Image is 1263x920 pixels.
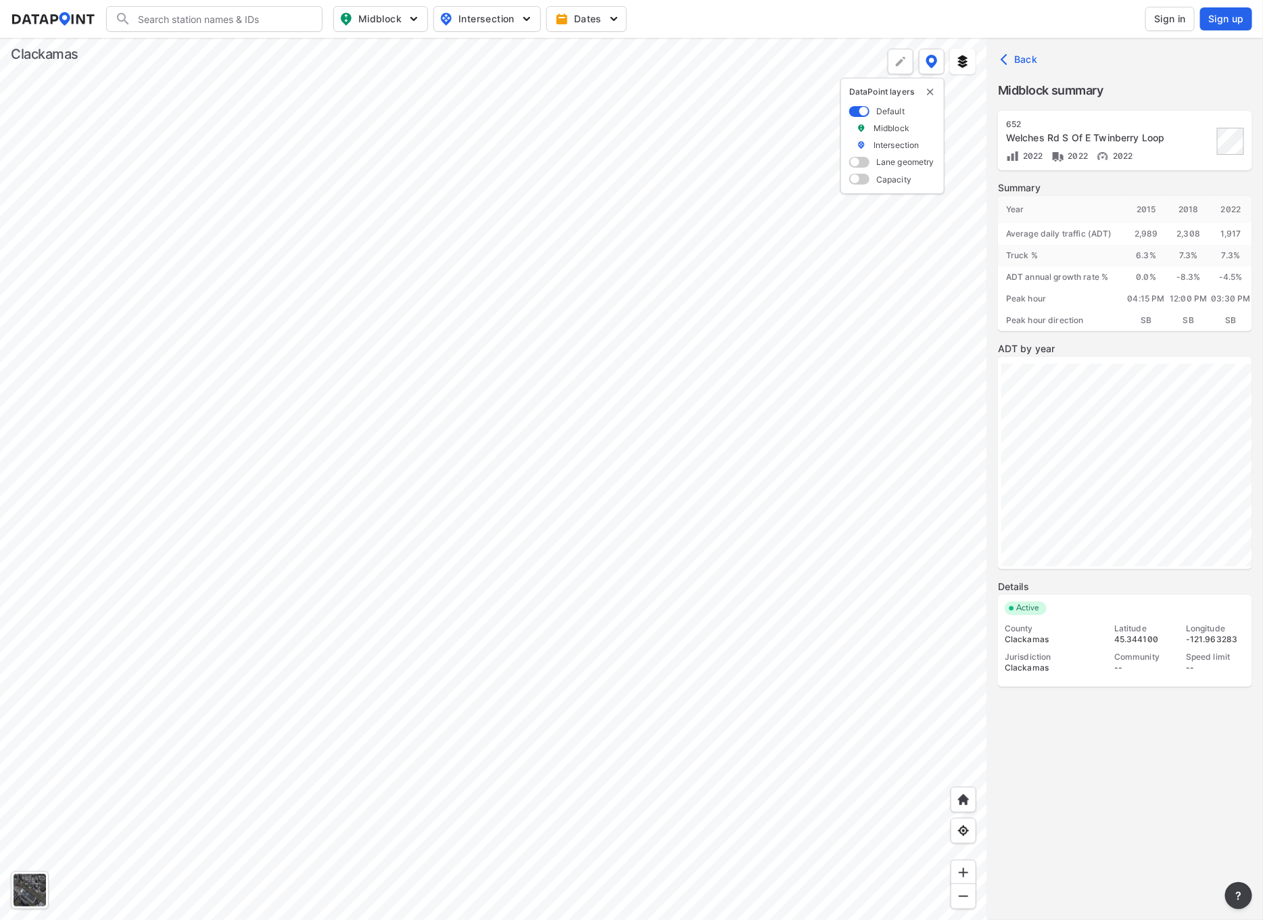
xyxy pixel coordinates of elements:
[1168,223,1210,245] div: 2,308
[1210,223,1252,245] div: 1,917
[11,12,95,26] img: dataPointLogo.9353c09d.svg
[951,883,976,909] div: Zoom out
[998,223,1125,245] div: Average daily traffic (ADT)
[1208,12,1244,26] span: Sign up
[1210,310,1252,331] div: SB
[998,181,1252,195] label: Summary
[11,45,78,64] div: Clackamas
[131,8,314,30] input: Search
[956,55,970,68] img: layers.ee07997e.svg
[1006,131,1213,145] div: Welches Rd S Of E Twinberry Loop
[998,196,1125,223] div: Year
[919,49,945,74] button: DataPoint layers
[1125,288,1168,310] div: 04:15 PM
[1114,623,1174,634] div: Latitude
[1143,7,1197,31] a: Sign in
[876,105,905,117] label: Default
[998,266,1125,288] div: ADT annual growth rate %
[874,139,920,151] label: Intersection
[1125,223,1168,245] div: 2,989
[957,890,970,903] img: MAAAAAElFTkSuQmCC
[951,787,976,813] div: Home
[1020,151,1043,161] span: 2022
[439,11,532,27] span: Intersection
[876,156,934,168] label: Lane geometry
[1186,634,1245,645] div: -121.963283
[333,6,428,32] button: Midblock
[546,6,627,32] button: Dates
[1114,634,1174,645] div: 45.344100
[1065,151,1089,161] span: 2022
[1233,888,1244,904] span: ?
[1210,245,1252,266] div: 7.3 %
[925,87,936,97] button: delete
[1186,623,1245,634] div: Longitude
[1200,7,1252,30] button: Sign up
[1125,196,1168,223] div: 2015
[1210,196,1252,223] div: 2022
[1051,149,1065,163] img: Vehicle class
[951,860,976,886] div: Zoom in
[957,824,970,838] img: zeq5HYn9AnE9l6UmnFLPAAAAAElFTkSuQmCC
[438,11,454,27] img: map_pin_int.54838e6b.svg
[998,288,1125,310] div: Peak hour
[998,310,1125,331] div: Peak hour direction
[11,871,49,909] div: Toggle basemap
[1005,652,1102,662] div: Jurisdiction
[926,55,938,68] img: data-point-layers.37681fc9.svg
[950,49,976,74] button: External layers
[998,245,1125,266] div: Truck %
[338,11,354,27] img: map_pin_mid.602f9df1.svg
[407,12,421,26] img: 5YPKRKmlfpI5mqlR8AD95paCi+0kK1fRFDJSaMmawlwaeJcJwk9O2fotCW5ve9gAAAAASUVORK5CYII=
[520,12,533,26] img: 5YPKRKmlfpI5mqlR8AD95paCi+0kK1fRFDJSaMmawlwaeJcJwk9O2fotCW5ve9gAAAAASUVORK5CYII=
[998,49,1043,70] button: Back
[1125,310,1168,331] div: SB
[1225,882,1252,909] button: more
[1168,310,1210,331] div: SB
[1186,662,1245,673] div: --
[1096,149,1110,163] img: Vehicle speed
[888,49,913,74] div: Polygon tool
[1110,151,1133,161] span: 2022
[1005,662,1102,673] div: Clackamas
[857,122,866,134] img: marker_Midblock.5ba75e30.svg
[1003,53,1038,66] span: Back
[998,342,1252,356] label: ADT by year
[1197,7,1252,30] a: Sign up
[1168,266,1210,288] div: -8.3 %
[1168,245,1210,266] div: 7.3 %
[957,866,970,879] img: ZvzfEJKXnyWIrJytrsY285QMwk63cM6Drc+sIAAAAASUVORK5CYII=
[1125,266,1168,288] div: 0.0 %
[1006,119,1213,130] div: 652
[957,793,970,806] img: +XpAUvaXAN7GudzAAAAAElFTkSuQmCC
[1168,288,1210,310] div: 12:00 PM
[849,87,936,97] p: DataPoint layers
[874,122,909,134] label: Midblock
[951,818,976,844] div: View my location
[1210,288,1252,310] div: 03:30 PM
[1186,652,1245,662] div: Speed limit
[857,139,866,151] img: marker_Intersection.6861001b.svg
[1005,634,1102,645] div: Clackamas
[433,6,541,32] button: Intersection
[925,87,936,97] img: close-external-leyer.3061a1c7.svg
[1011,602,1047,615] span: Active
[339,11,419,27] span: Midblock
[894,55,907,68] img: +Dz8AAAAASUVORK5CYII=
[1005,623,1102,634] div: County
[1154,12,1186,26] span: Sign in
[555,12,569,26] img: calendar-gold.39a51dde.svg
[1125,245,1168,266] div: 6.3 %
[1114,652,1174,662] div: Community
[558,12,618,26] span: Dates
[1114,662,1174,673] div: --
[1210,266,1252,288] div: -4.5 %
[998,580,1252,594] label: Details
[998,81,1252,100] label: Midblock summary
[1145,7,1195,31] button: Sign in
[1168,196,1210,223] div: 2018
[607,12,621,26] img: 5YPKRKmlfpI5mqlR8AD95paCi+0kK1fRFDJSaMmawlwaeJcJwk9O2fotCW5ve9gAAAAASUVORK5CYII=
[876,174,911,185] label: Capacity
[1006,149,1020,163] img: Volume count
